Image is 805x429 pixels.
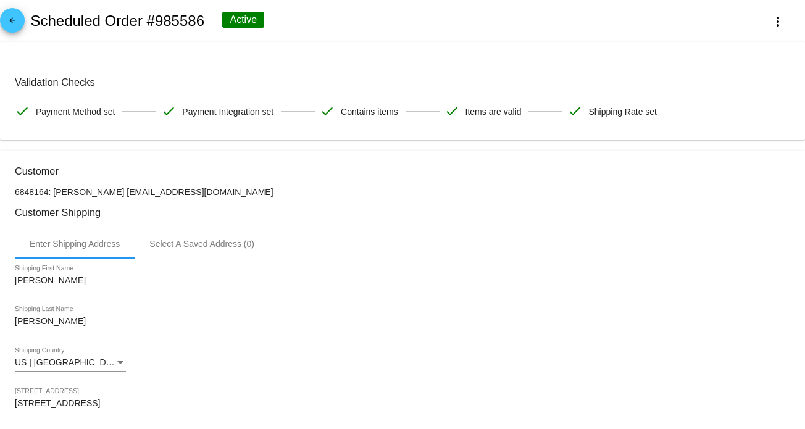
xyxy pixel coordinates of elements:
[222,12,264,28] div: Active
[30,239,120,249] div: Enter Shipping Address
[15,104,30,119] mat-icon: check
[770,14,785,29] mat-icon: more_vert
[15,187,790,197] p: 6848164: [PERSON_NAME] [EMAIL_ADDRESS][DOMAIN_NAME]
[30,12,204,30] h2: Scheduled Order #985586
[161,104,176,119] mat-icon: check
[15,317,126,327] input: Shipping Last Name
[15,165,790,177] h3: Customer
[588,99,657,125] span: Shipping Rate set
[36,99,115,125] span: Payment Method set
[15,357,124,367] span: US | [GEOGRAPHIC_DATA]
[15,207,790,219] h3: Customer Shipping
[341,99,398,125] span: Contains items
[5,16,20,31] mat-icon: arrow_back
[15,399,790,409] input: Shipping Street 1
[465,99,522,125] span: Items are valid
[567,104,582,119] mat-icon: check
[320,104,335,119] mat-icon: check
[15,77,790,88] h3: Validation Checks
[149,239,254,249] div: Select A Saved Address (0)
[444,104,459,119] mat-icon: check
[15,358,126,368] mat-select: Shipping Country
[15,276,126,286] input: Shipping First Name
[182,99,273,125] span: Payment Integration set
